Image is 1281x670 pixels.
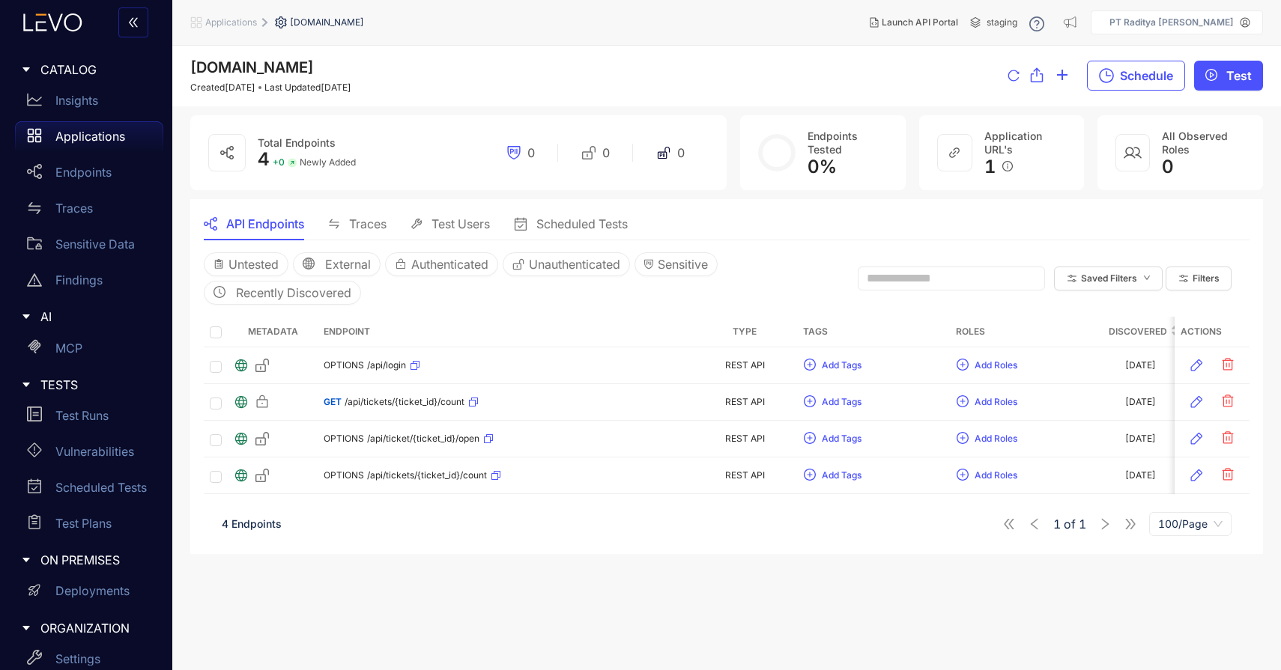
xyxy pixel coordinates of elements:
div: CATALOG [9,54,163,85]
button: plus-circleAdd Roles [956,390,1018,414]
span: CATALOG [40,63,151,76]
span: Add Tags [822,397,861,407]
span: Untested [228,258,279,271]
p: Scheduled Tests [55,481,147,494]
button: Authenticated [385,252,498,276]
div: AI [9,301,163,332]
p: Sensitive Data [55,237,135,251]
span: link [948,147,960,159]
span: 4 Endpoints [222,517,282,530]
button: play-circleTest [1194,61,1263,91]
span: All Observed Roles [1162,130,1228,156]
span: External [325,258,371,271]
p: Test Runs [55,409,109,422]
span: Total Endpoints [258,136,336,149]
button: plus-circleAdd Roles [956,353,1018,377]
span: [DOMAIN_NAME] [290,17,364,28]
a: MCP [15,333,163,369]
span: ON PREMISES [40,553,151,567]
span: plus-circle [804,359,816,372]
div: [DATE] [1125,397,1156,407]
div: REST API [698,433,791,444]
span: play-circle [1205,69,1217,82]
span: OPTIONS [324,433,364,444]
span: Add Roles [975,360,1017,371]
span: clock-circle [213,286,225,299]
span: plus [1056,68,1069,84]
span: Add Roles [975,433,1017,444]
span: Sensitive [658,258,708,271]
span: Schedule [1120,69,1173,82]
span: plus-circle [957,432,969,445]
th: Discovered [1103,317,1178,347]
a: Traces [15,193,163,229]
span: Recently Discovered [236,286,351,299]
p: Traces [55,201,93,215]
span: caret-right [21,623,31,633]
p: PT Raditya [PERSON_NAME] [1109,17,1234,28]
span: 1 [1079,517,1086,531]
p: Settings [55,652,100,666]
p: Insights [55,94,98,107]
span: Add Tags [822,433,861,444]
span: Launch API Portal [882,17,958,28]
span: down [1143,274,1151,282]
button: plus-circleAdd Tags [803,427,862,451]
span: Traces [349,217,387,231]
span: 1 [1053,517,1061,531]
span: Add Tags [822,360,861,371]
span: + 0 [273,157,285,168]
span: of [1053,517,1086,531]
p: Vulnerabilities [55,445,134,458]
a: Findings [15,265,163,301]
div: TESTS [9,369,163,401]
button: plus-circleAdd Roles [956,427,1018,451]
button: Sensitive [635,252,718,276]
span: /api/tickets/{ticket_id}/count [367,470,487,481]
span: OPTIONS [324,360,364,371]
span: swap [328,218,340,230]
span: Unauthenticated [529,258,620,271]
button: Launch API Portal [858,10,970,34]
a: Endpoints [15,157,163,193]
span: staging [987,17,1017,28]
span: Saved Filters [1081,273,1137,284]
span: global [303,258,315,271]
a: Test Plans [15,508,163,544]
span: 0 % [808,156,837,177]
div: REST API [698,360,791,371]
span: plus-circle [804,395,816,409]
span: swap [27,201,42,216]
button: double-left [118,7,148,37]
span: Newly Added [300,157,356,168]
span: API Endpoints [226,217,304,231]
th: Roles [950,317,1103,347]
span: Test [1226,69,1252,82]
span: [DOMAIN_NAME] [190,58,314,76]
span: /api/login [367,360,406,371]
span: ORGANIZATION [40,621,151,635]
span: Add Roles [975,470,1017,481]
span: OPTIONS [324,470,364,481]
button: plus-circleAdd Tags [803,463,862,487]
span: setting [275,16,290,28]
p: Applications [55,130,125,143]
span: AI [40,310,151,323]
button: Schedule [1087,61,1185,91]
span: Add Tags [822,470,861,481]
div: [DATE] [1125,433,1156,444]
span: 4 [258,148,270,170]
span: info-circle [1002,161,1013,171]
span: 0 [602,146,610,159]
span: 0 [677,146,685,159]
span: caret-right [21,380,31,390]
a: Applications [15,121,163,157]
div: REST API [698,470,791,481]
div: Created [DATE] Last Updated [DATE] [190,82,351,93]
span: double-left [127,16,139,30]
a: Sensitive Data [15,229,163,265]
span: 0 [527,146,535,159]
button: Unauthenticated [503,252,630,276]
th: Actions [1175,317,1250,347]
div: [DATE] [1125,470,1156,481]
